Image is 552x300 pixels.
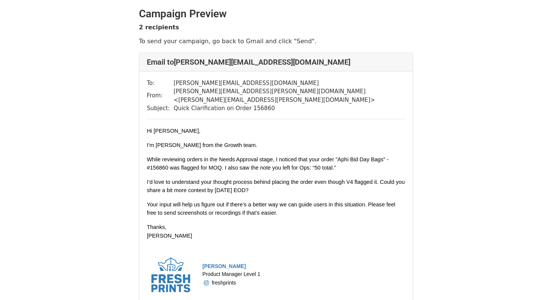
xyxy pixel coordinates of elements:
[212,280,236,286] a: freshprints
[147,202,397,216] span: Your input will help us figure out if there’s a better way we can guide users in this situation. ...
[173,79,405,88] td: [PERSON_NAME][EMAIL_ADDRESS][DOMAIN_NAME]
[147,87,173,104] td: From:
[147,104,173,113] td: Subject:
[147,156,390,171] span: While reviewing orders in the Needs Approval stage, I noticed that your order "Aphi Bid Day Bags"...
[147,179,406,193] span: I’d love to understand your thought process behind placing the order even though V4 flagged it. C...
[173,104,405,113] td: Quick Clarification on Order 156860
[147,58,405,67] h4: Email to [PERSON_NAME][EMAIL_ADDRESS][DOMAIN_NAME]
[202,264,246,269] b: [PERSON_NAME]
[139,8,413,20] h2: Campaign Preview
[173,87,405,104] td: [PERSON_NAME][EMAIL_ADDRESS][PERSON_NAME][DOMAIN_NAME] < [PERSON_NAME][EMAIL_ADDRESS][PERSON_NAME...
[147,128,201,134] span: Hi [PERSON_NAME],
[147,224,166,230] span: Thanks,
[202,270,260,278] div: Product Manager Level 1
[147,233,192,239] span: [PERSON_NAME]
[139,24,179,31] strong: 2 recipients
[147,142,257,148] span: I’m [PERSON_NAME] from the Growth team.
[139,37,413,45] p: To send your campaign, go back to Gmail and click "Send".
[147,79,173,88] td: To:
